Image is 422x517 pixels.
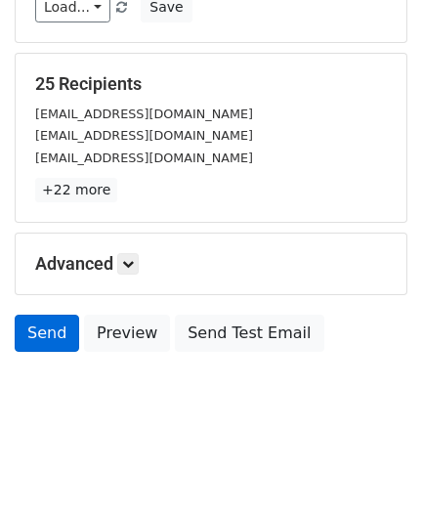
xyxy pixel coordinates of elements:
[175,315,323,352] a: Send Test Email
[35,107,253,121] small: [EMAIL_ADDRESS][DOMAIN_NAME]
[84,315,170,352] a: Preview
[35,128,253,143] small: [EMAIL_ADDRESS][DOMAIN_NAME]
[35,178,117,202] a: +22 more
[35,253,387,275] h5: Advanced
[324,423,422,517] iframe: Chat Widget
[35,73,387,95] h5: 25 Recipients
[15,315,79,352] a: Send
[35,151,253,165] small: [EMAIL_ADDRESS][DOMAIN_NAME]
